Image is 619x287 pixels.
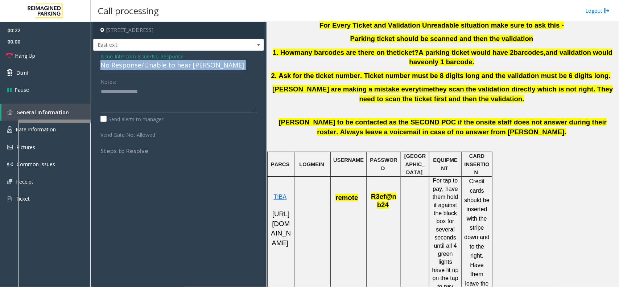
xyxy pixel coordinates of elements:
[585,7,610,15] a: Logout
[271,161,289,167] span: PARCS
[100,53,113,60] span: Issue
[115,53,183,60] span: Intercom Issue/No Response
[16,195,30,202] span: Ticket
[350,35,533,42] span: Parking ticket should be scanned and then the validation
[15,52,35,60] span: Hang Up
[419,85,433,93] span: time
[100,115,164,123] label: Send alerts to manager
[7,179,12,184] img: 'icon'
[514,49,544,56] span: barcodes
[16,69,29,77] span: Dtmf
[404,153,426,175] span: [GEOGRAPHIC_DATA]
[94,39,230,51] span: East exit
[273,49,276,56] span: 1
[333,157,364,163] span: USERNAME
[271,72,610,79] span: 2. Ask for the ticket number. Ticket number must be 8 digits long and the validation must be 6 di...
[15,86,29,94] span: Pause
[16,126,56,133] span: Rate Information
[99,128,165,139] label: Vend Gate Not Allowed
[271,211,291,246] a: [URL][DOMAIN_NAME]
[93,22,264,39] h4: [STREET_ADDRESS]
[294,49,397,56] span: many barcodes are there on the
[94,2,162,20] h3: Call processing
[425,58,474,66] span: only 1 barcode.
[7,196,12,202] img: 'icon'
[100,75,116,86] label: Notes:
[359,85,613,103] span: they scan the validation directly which is not right. They need to scan the ticket first and then...
[7,161,13,167] img: 'icon'
[17,161,55,168] span: Common Issues
[7,126,12,133] img: 'icon'
[433,157,458,171] span: EQUIPMENT
[1,104,91,121] a: General Information
[370,157,397,171] span: PASSWORD
[371,193,396,208] span: R3ef@nb24
[7,110,13,115] img: 'icon'
[319,21,564,29] span: For Every Ticket and Validation Unreadable situation make sure to ask this -
[271,210,291,247] span: [URL][DOMAIN_NAME]
[397,49,418,56] span: ticket?
[100,60,257,70] div: No Response/Unable to hear [PERSON_NAME]
[272,85,419,93] span: [PERSON_NAME] are making a mistake every
[300,161,324,167] span: LOGMEIN
[7,145,13,149] img: 'icon'
[274,194,287,200] a: TIBA
[276,49,294,56] span: . How
[465,153,490,175] span: CARD INSERTION
[604,7,610,15] img: logout
[16,144,35,151] span: Pictures
[418,49,513,56] span: A parking ticket would have 2
[16,178,33,185] span: Receipt
[16,109,69,116] span: General Information
[113,53,183,60] span: -
[278,118,607,136] span: [PERSON_NAME] to be contacted as the SECOND POC if the onsite staff does not answer during their ...
[100,148,257,155] h4: Steps to Resolve
[544,49,546,56] span: ,
[335,194,358,201] span: remote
